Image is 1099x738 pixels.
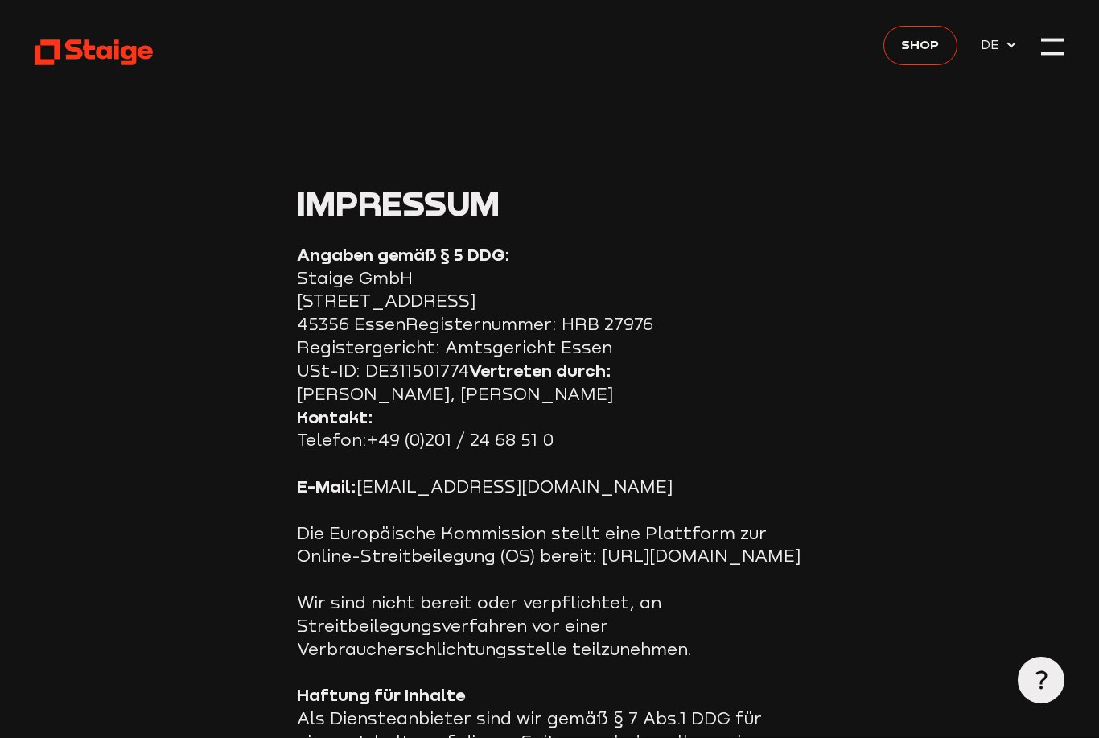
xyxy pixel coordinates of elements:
[367,430,554,450] a: +49 (0)201 / 24 68 51 0
[297,407,373,427] strong: Kontakt:
[981,35,1005,55] span: DE
[297,685,465,705] strong: Haftung für Inhalte
[297,592,803,661] p: Wir sind nicht bereit oder verpflichtet, an Streitbeilegungsverfahren vor einer Verbraucherschlic...
[901,35,939,55] span: Shop
[297,183,500,223] span: Impressum
[297,476,356,497] strong: E-Mail:
[297,522,803,569] p: Die Europäische Kommission stellt eine Plattform zur Online-Streitbeilegung (OS) bereit: [URL][DO...
[469,361,611,381] strong: Vertreten durch:
[297,245,510,265] strong: Angaben gemäß § 5 DDG:
[883,26,957,65] a: Shop
[297,476,803,499] p: [EMAIL_ADDRESS][DOMAIN_NAME]
[297,406,803,453] p: Telefon:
